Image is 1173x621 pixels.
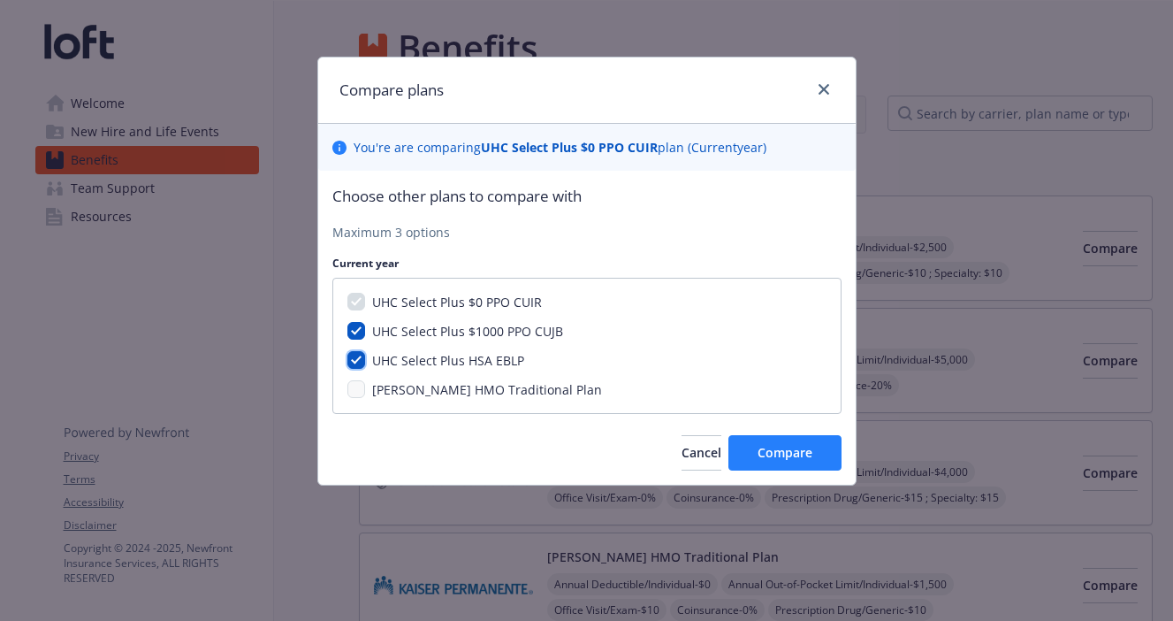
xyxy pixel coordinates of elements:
[372,294,542,310] span: UHC Select Plus $0 PPO CUIR
[728,435,842,471] button: Compare
[332,223,842,241] p: Maximum 3 options
[372,352,524,369] span: UHC Select Plus HSA EBLP
[682,444,721,461] span: Cancel
[372,381,602,398] span: [PERSON_NAME] HMO Traditional Plan
[332,185,842,208] p: Choose other plans to compare with
[758,444,812,461] span: Compare
[682,435,721,471] button: Cancel
[332,256,842,271] p: Current year
[372,323,563,340] span: UHC Select Plus $1000 PPO CUJB
[339,79,444,102] h1: Compare plans
[813,79,834,100] a: close
[481,139,658,156] b: UHC Select Plus $0 PPO CUIR
[354,138,766,157] p: You ' re are comparing plan ( Current year)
